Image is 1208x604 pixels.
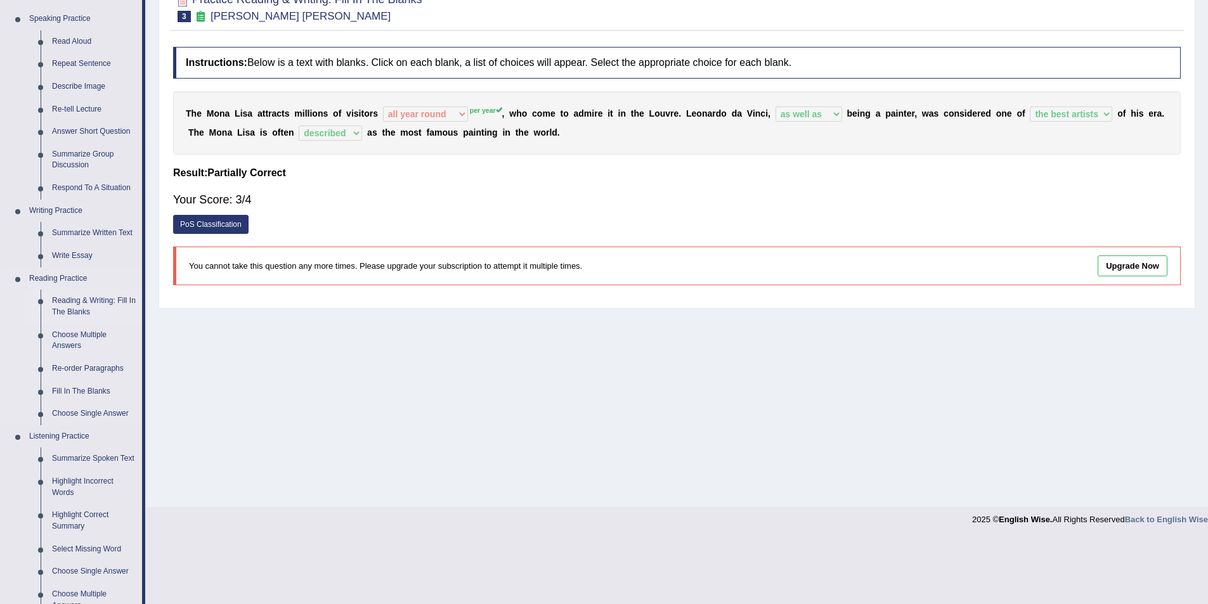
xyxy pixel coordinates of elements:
b: h [192,108,197,119]
a: Listening Practice [23,425,142,448]
b: f [339,108,342,119]
b: o [272,127,278,138]
a: Back to English Wise [1125,515,1208,524]
b: s [243,108,248,119]
b: t [361,108,364,119]
a: Highlight Correct Summary [46,504,142,537]
b: g [492,127,498,138]
b: a [929,108,934,119]
b: a [227,127,232,138]
b: e [197,108,202,119]
a: Summarize Spoken Text [46,447,142,470]
b: i [302,108,305,119]
a: Write Essay [46,245,142,267]
b: t [481,127,484,138]
b: t [516,127,519,138]
b: n [222,127,228,138]
b: Instructions: [186,57,247,68]
b: p [463,127,469,138]
b: i [243,127,245,138]
b: w [534,127,541,138]
b: a [429,127,434,138]
a: Reading Practice [23,267,142,290]
b: . [679,108,681,119]
b: e [981,108,986,119]
b: c [760,108,765,119]
b: i [240,108,243,119]
b: a [272,108,277,119]
b: L [686,108,692,119]
b: o [996,108,1002,119]
b: t [282,108,285,119]
b: r [594,108,597,119]
b: e [692,108,697,119]
b: s [263,127,268,138]
b: e [550,108,555,119]
b: f [1022,108,1025,119]
b: a [247,108,252,119]
h4: Result: [173,167,1181,179]
b: m [294,108,302,119]
h4: Below is a text with blanks. Click on each blank, a list of choices will appear. Select the appro... [173,47,1181,79]
b: h [1131,108,1136,119]
b: p [885,108,891,119]
b: o [563,108,569,119]
b: r [670,108,673,119]
b: i [309,108,312,119]
b: V [747,108,753,119]
b: s [959,108,964,119]
b: n [487,127,493,138]
b: m [400,127,408,138]
b: h [516,108,522,119]
b: r [370,108,373,119]
b: i [502,127,505,138]
b: L [649,108,655,119]
b: d [967,108,973,119]
b: t [382,127,385,138]
a: Choose Single Answer [46,402,142,425]
b: a [573,108,578,119]
b: t [560,108,563,119]
b: m [434,127,442,138]
a: Choose Single Answer [46,560,142,583]
b: w [509,108,516,119]
b: i [964,108,967,119]
b: o [1016,108,1022,119]
b: w [922,108,929,119]
b: e [907,108,912,119]
b: n [318,108,323,119]
b: s [453,127,458,138]
b: , [914,108,917,119]
b: t [631,108,634,119]
b: c [276,108,282,119]
b: s [413,127,419,138]
b: n [476,127,481,138]
b: t [610,108,613,119]
b: . [1162,108,1164,119]
b: s [285,108,290,119]
b: n [702,108,708,119]
a: Reading & Writing: Fill In The Blanks [46,290,142,323]
a: Respond To A Situation [46,177,142,200]
a: Highlight Incorrect Words [46,470,142,504]
b: o [442,127,448,138]
b: n [620,108,626,119]
b: n [219,108,225,119]
b: i [765,108,768,119]
b: L [235,108,240,119]
b: o [312,108,318,119]
b: r [712,108,715,119]
b: e [1007,108,1012,119]
small: Exam occurring question [194,11,207,23]
b: g [865,108,871,119]
b: f [278,127,281,138]
a: Select Missing Word [46,538,142,561]
b: u [448,127,453,138]
b: , [768,108,770,119]
b: l [308,108,310,119]
b: o [214,108,219,119]
b: a [367,127,372,138]
a: Repeat Sentence [46,53,142,75]
a: Writing Practice [23,200,142,222]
